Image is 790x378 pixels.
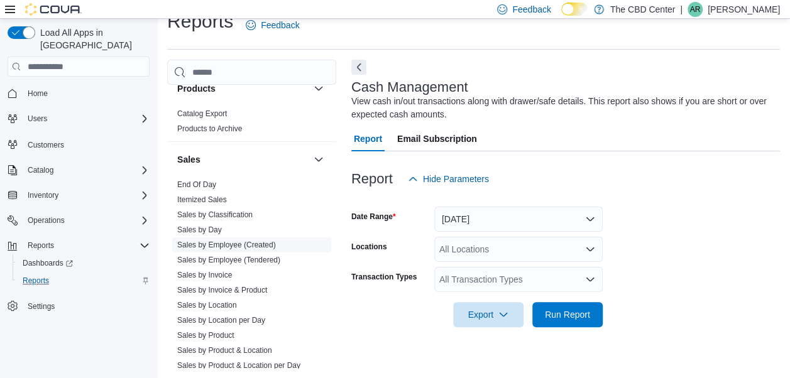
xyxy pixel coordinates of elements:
a: Sales by Product & Location [177,346,272,355]
span: Dashboards [18,256,150,271]
a: Sales by Location per Day [177,316,265,325]
label: Date Range [351,212,396,222]
span: Report [354,126,382,151]
a: Sales by Product & Location per Day [177,361,300,370]
span: Customers [23,136,150,152]
span: Sales by Product & Location [177,345,272,355]
span: Sales by Employee (Tendered) [177,255,280,265]
button: Open list of options [585,274,595,284]
p: | [680,2,683,17]
label: Transaction Types [351,272,417,282]
span: Reports [23,238,150,253]
span: AR [690,2,701,17]
a: Products to Archive [177,124,242,133]
button: Operations [3,212,155,229]
span: Reports [28,240,54,251]
div: Anna Royer [688,2,703,17]
h3: Report [351,171,393,186]
button: Reports [3,237,155,254]
label: Locations [351,242,387,252]
span: Settings [28,301,55,311]
span: Itemized Sales [177,195,227,205]
span: Users [28,114,47,124]
span: Email Subscription [397,126,477,151]
a: Feedback [241,13,304,38]
a: Itemized Sales [177,195,227,204]
span: Load All Apps in [GEOGRAPHIC_DATA] [35,26,150,51]
a: Reports [18,273,54,288]
a: Sales by Invoice [177,271,232,279]
h3: Products [177,82,216,95]
button: Products [311,81,326,96]
span: Catalog Export [177,109,227,119]
span: Sales by Invoice [177,270,232,280]
button: Sales [311,152,326,167]
a: Dashboards [18,256,78,271]
span: Feedback [261,19,299,31]
img: Cova [25,3,82,16]
a: Sales by Product [177,331,234,340]
a: Sales by Employee (Tendered) [177,256,280,264]
span: Hide Parameters [423,173,489,185]
span: Sales by Employee (Created) [177,240,276,250]
div: View cash in/out transactions along with drawer/safe details. This report also shows if you are s... [351,95,774,121]
div: Products [167,106,336,141]
a: End Of Day [177,180,216,189]
button: Open list of options [585,244,595,254]
span: Home [23,85,150,101]
span: Export [461,302,516,327]
span: Reports [23,276,49,286]
h1: Reports [167,9,233,34]
button: Run Report [532,302,603,327]
span: Home [28,89,48,99]
a: Home [23,86,53,101]
span: Operations [28,215,65,225]
h3: Cash Management [351,80,468,95]
button: Users [3,110,155,127]
button: Catalog [3,161,155,179]
span: Operations [23,213,150,228]
span: Sales by Product [177,330,234,340]
span: Sales by Location per Day [177,315,265,325]
button: Reports [23,238,59,253]
p: The CBD Center [610,2,675,17]
input: Dark Mode [561,3,588,16]
button: Hide Parameters [403,166,494,192]
a: Catalog Export [177,109,227,118]
a: Settings [23,299,60,314]
span: Feedback [512,3,551,16]
span: Users [23,111,150,126]
button: Settings [3,297,155,315]
p: [PERSON_NAME] [708,2,780,17]
span: Inventory [28,190,58,200]
span: Inventory [23,188,150,203]
span: Sales by Product & Location per Day [177,360,300,370]
span: Sales by Classification [177,210,253,220]
a: Sales by Invoice & Product [177,286,267,294]
button: Operations [23,213,70,228]
button: Products [177,82,309,95]
button: Home [3,84,155,102]
a: Dashboards [13,254,155,272]
button: Export [453,302,524,327]
button: Next [351,60,366,75]
span: Settings [23,298,150,314]
span: Run Report [545,308,590,321]
span: Reports [18,273,150,288]
button: Sales [177,153,309,166]
button: Customers [3,135,155,153]
button: [DATE] [434,207,603,232]
span: Sales by Day [177,225,222,235]
button: Inventory [3,186,155,204]
span: Sales by Location [177,300,237,310]
a: Sales by Classification [177,210,253,219]
button: Catalog [23,163,58,178]
nav: Complex example [8,79,150,348]
span: Products to Archive [177,124,242,134]
h3: Sales [177,153,200,166]
button: Users [23,111,52,126]
span: Customers [28,140,64,150]
a: Sales by Location [177,301,237,310]
span: Sales by Invoice & Product [177,285,267,295]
